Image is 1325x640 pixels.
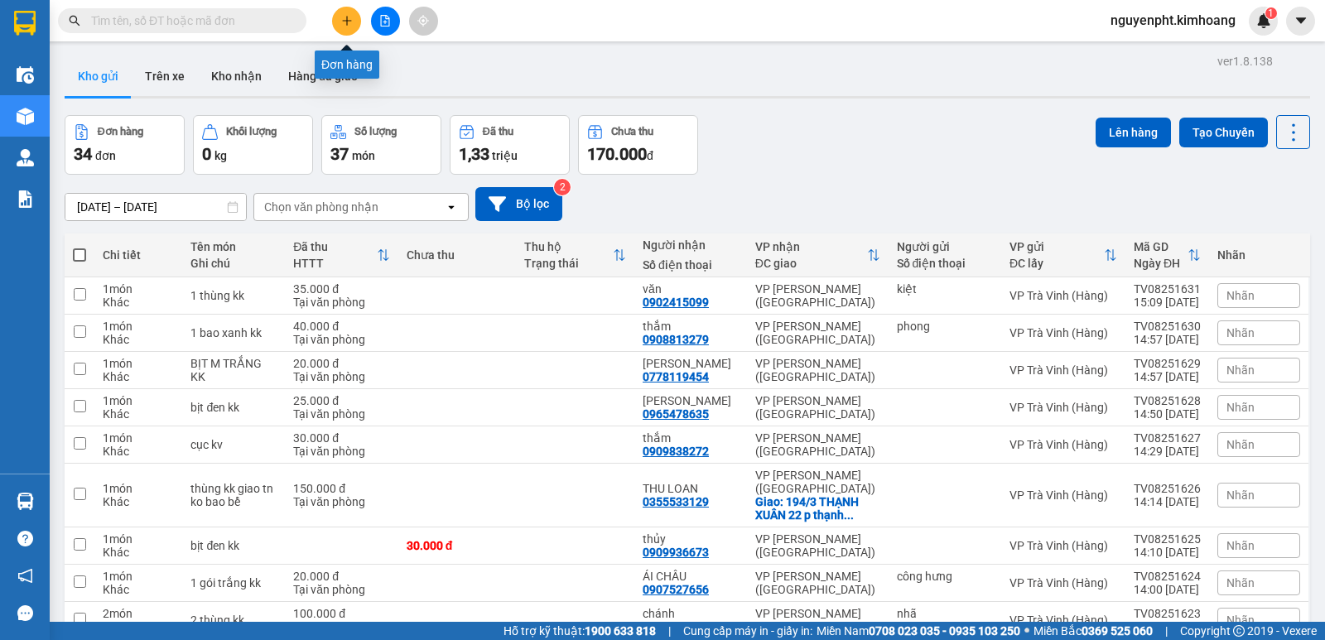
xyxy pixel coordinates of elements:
[407,248,508,262] div: Chưa thu
[643,445,709,458] div: 0909838272
[293,240,376,253] div: Đã thu
[643,357,739,370] div: KIM RƠN
[1134,257,1188,270] div: Ngày ĐH
[103,495,174,508] div: Khác
[1033,622,1153,640] span: Miền Bắc
[524,240,613,253] div: Thu hộ
[103,282,174,296] div: 1 món
[1009,614,1117,627] div: VP Trà Vinh (Hàng)
[103,431,174,445] div: 1 món
[1134,370,1201,383] div: 14:57 [DATE]
[492,149,518,162] span: triệu
[897,240,993,253] div: Người gửi
[132,56,198,96] button: Trên xe
[293,431,389,445] div: 30.000 đ
[332,7,361,36] button: plus
[103,482,174,495] div: 1 món
[1286,7,1315,36] button: caret-down
[190,576,277,589] div: 1 gói trắng kk
[190,289,277,302] div: 1 thùng kk
[755,394,880,421] div: VP [PERSON_NAME] ([GEOGRAPHIC_DATA])
[103,546,174,559] div: Khác
[1134,394,1201,407] div: TV08251628
[1256,13,1271,28] img: icon-new-feature
[293,370,389,383] div: Tại văn phòng
[643,282,739,296] div: văn
[817,622,1020,640] span: Miền Nam
[407,539,508,552] div: 30.000 đ
[1009,576,1117,589] div: VP Trà Vinh (Hàng)
[103,532,174,546] div: 1 món
[1134,583,1201,596] div: 14:00 [DATE]
[1226,401,1255,414] span: Nhãn
[587,144,647,164] span: 170.000
[755,495,880,522] div: Giao: 194/3 THẠNH XUÂN 22 p thạnh xuâ Q 12
[103,583,174,596] div: Khác
[103,407,174,421] div: Khác
[1134,482,1201,495] div: TV08251626
[611,126,653,137] div: Chưa thu
[643,320,739,333] div: thắm
[1009,240,1104,253] div: VP gửi
[103,445,174,458] div: Khác
[1134,240,1188,253] div: Mã GD
[17,66,34,84] img: warehouse-icon
[755,607,880,633] div: VP [PERSON_NAME] ([GEOGRAPHIC_DATA])
[74,144,92,164] span: 34
[293,620,389,633] div: Tại văn phòng
[897,282,993,296] div: kiệt
[198,56,275,96] button: Kho nhận
[1134,296,1201,309] div: 15:09 [DATE]
[98,126,143,137] div: Đơn hàng
[1134,445,1201,458] div: 14:29 [DATE]
[643,296,709,309] div: 0902415099
[95,149,116,162] span: đơn
[293,607,389,620] div: 100.000 đ
[103,370,174,383] div: Khác
[293,495,389,508] div: Tại văn phòng
[190,495,277,508] div: ko bao bể
[1226,576,1255,589] span: Nhãn
[585,624,656,638] strong: 1900 633 818
[226,126,277,137] div: Khối lượng
[65,115,185,175] button: Đơn hàng34đơn
[643,583,709,596] div: 0907527656
[683,622,812,640] span: Cung cấp máy in - giấy in:
[755,257,867,270] div: ĐC giao
[202,144,211,164] span: 0
[1009,401,1117,414] div: VP Trà Vinh (Hàng)
[1134,357,1201,370] div: TV08251629
[1134,532,1201,546] div: TV08251625
[190,357,277,383] div: BỊT M TRẮNG KK
[643,258,739,272] div: Số điện thoại
[1009,539,1117,552] div: VP Trà Vinh (Hàng)
[747,233,889,277] th: Toggle SortBy
[1134,495,1201,508] div: 14:14 [DATE]
[17,149,34,166] img: warehouse-icon
[293,570,389,583] div: 20.000 đ
[1009,289,1117,302] div: VP Trà Vinh (Hàng)
[341,15,353,26] span: plus
[190,539,277,552] div: bịt đen kk
[352,149,375,162] span: món
[1226,289,1255,302] span: Nhãn
[103,357,174,370] div: 1 món
[643,482,739,495] div: THU LOAN
[643,532,739,546] div: thủy
[475,187,562,221] button: Bộ lọc
[459,144,489,164] span: 1,33
[1165,622,1168,640] span: |
[293,583,389,596] div: Tại văn phòng
[1265,7,1277,19] sup: 1
[379,15,391,26] span: file-add
[190,438,277,451] div: cục kv
[524,257,613,270] div: Trạng thái
[1226,363,1255,377] span: Nhãn
[1009,257,1104,270] div: ĐC lấy
[1097,10,1249,31] span: nguyenpht.kimhoang
[354,126,397,137] div: Số lượng
[755,532,880,559] div: VP [PERSON_NAME] ([GEOGRAPHIC_DATA])
[17,531,33,546] span: question-circle
[643,607,739,620] div: chánh
[1134,620,1201,633] div: 13:46 [DATE]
